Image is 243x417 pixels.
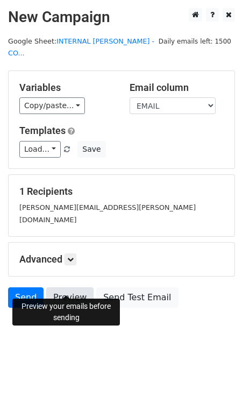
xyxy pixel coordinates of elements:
[8,37,154,58] a: INTERNAL [PERSON_NAME] - CO...
[96,287,178,308] a: Send Test Email
[46,287,94,308] a: Preview
[8,37,154,58] small: Google Sheet:
[189,365,243,417] iframe: Chat Widget
[19,141,61,158] a: Load...
[130,82,224,94] h5: Email column
[19,186,224,197] h5: 1 Recipients
[19,253,224,265] h5: Advanced
[19,125,66,136] a: Templates
[155,37,235,45] a: Daily emails left: 1500
[8,287,44,308] a: Send
[12,299,120,326] div: Preview your emails before sending
[19,203,196,224] small: [PERSON_NAME][EMAIL_ADDRESS][PERSON_NAME][DOMAIN_NAME]
[155,36,235,47] span: Daily emails left: 1500
[19,97,85,114] a: Copy/paste...
[8,8,235,26] h2: New Campaign
[77,141,105,158] button: Save
[19,82,113,94] h5: Variables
